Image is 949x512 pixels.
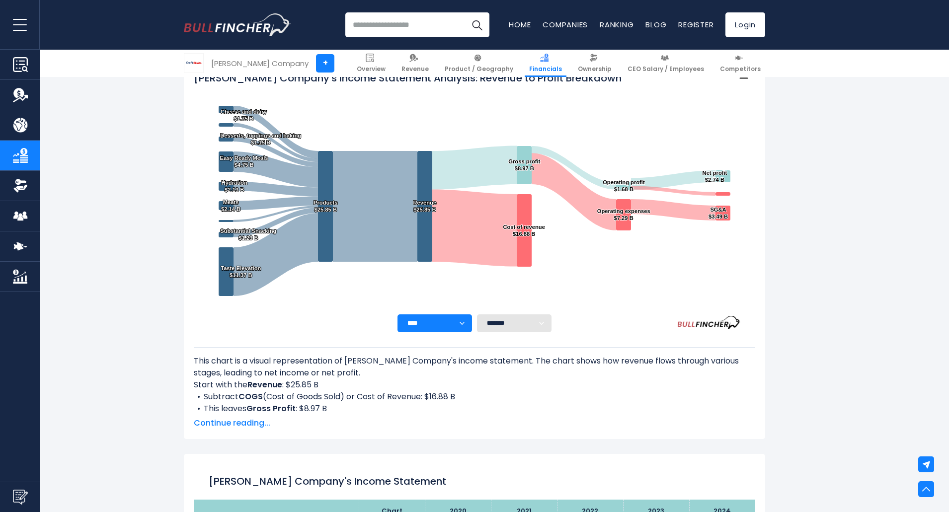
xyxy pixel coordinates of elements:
[401,65,429,73] span: Revenue
[628,65,704,73] span: CEO Salary / Employees
[357,65,386,73] span: Overview
[194,71,622,85] tspan: [PERSON_NAME] Company's Income Statement Analysis: Revenue to Profit Breakdown
[543,19,588,30] a: Companies
[314,200,338,213] text: Products $25.85 B
[597,208,650,221] text: Operating expenses $7.29 B
[509,19,531,30] a: Home
[209,474,740,489] h1: [PERSON_NAME] Company's Income Statement
[13,178,28,193] img: Ownership
[246,403,296,414] b: Gross Profit
[194,391,755,403] li: Subtract (Cost of Goods Sold) or Cost of Revenue: $16.88 B
[247,379,282,390] b: Revenue
[503,224,545,237] text: Cost of revenue $16.88 B
[184,13,291,36] a: Go to homepage
[316,54,334,73] a: +
[238,391,263,402] b: COGS
[194,66,755,314] svg: Kraft Heinz Company's Income Statement Analysis: Revenue to Profit Breakdown
[508,158,540,171] text: Gross profit $8.97 B
[709,207,728,219] text: SG&A $3.49 B
[703,170,727,183] text: Net profit $2.74 B
[645,19,666,30] a: Blog
[600,19,633,30] a: Ranking
[725,12,765,37] a: Login
[220,155,268,168] text: Easy Ready Meals $4.75 B
[440,50,518,77] a: Product / Geography
[465,12,489,37] button: Search
[211,58,309,69] div: [PERSON_NAME] Company
[529,65,562,73] span: Financials
[413,200,437,213] text: Revenue $25.85 B
[623,50,709,77] a: CEO Salary / Employees
[194,403,755,415] li: This leaves : $8.97 B
[352,50,390,77] a: Overview
[221,109,267,122] text: Cheese and dairy $1.75 B
[720,65,761,73] span: Competitors
[194,417,755,429] span: Continue reading...
[222,180,247,193] text: Hydration $2.13 B
[221,199,240,212] text: Meats $2.14 B
[397,50,433,77] a: Revenue
[573,50,616,77] a: Ownership
[184,54,203,73] img: KHC logo
[445,65,513,73] span: Product / Geography
[603,179,645,192] text: Operating profit $1.68 B
[184,13,291,36] img: Bullfincher logo
[678,19,713,30] a: Register
[525,50,566,77] a: Financials
[220,133,301,146] text: Desserts, toppings and baking $1.15 B
[578,65,612,73] span: Ownership
[715,50,765,77] a: Competitors
[194,355,755,411] div: This chart is a visual representation of [PERSON_NAME] Company's income statement. The chart show...
[220,228,276,241] text: Substantial Snacking $1.23 B
[221,265,261,278] text: Taste Elevation $11.37 B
